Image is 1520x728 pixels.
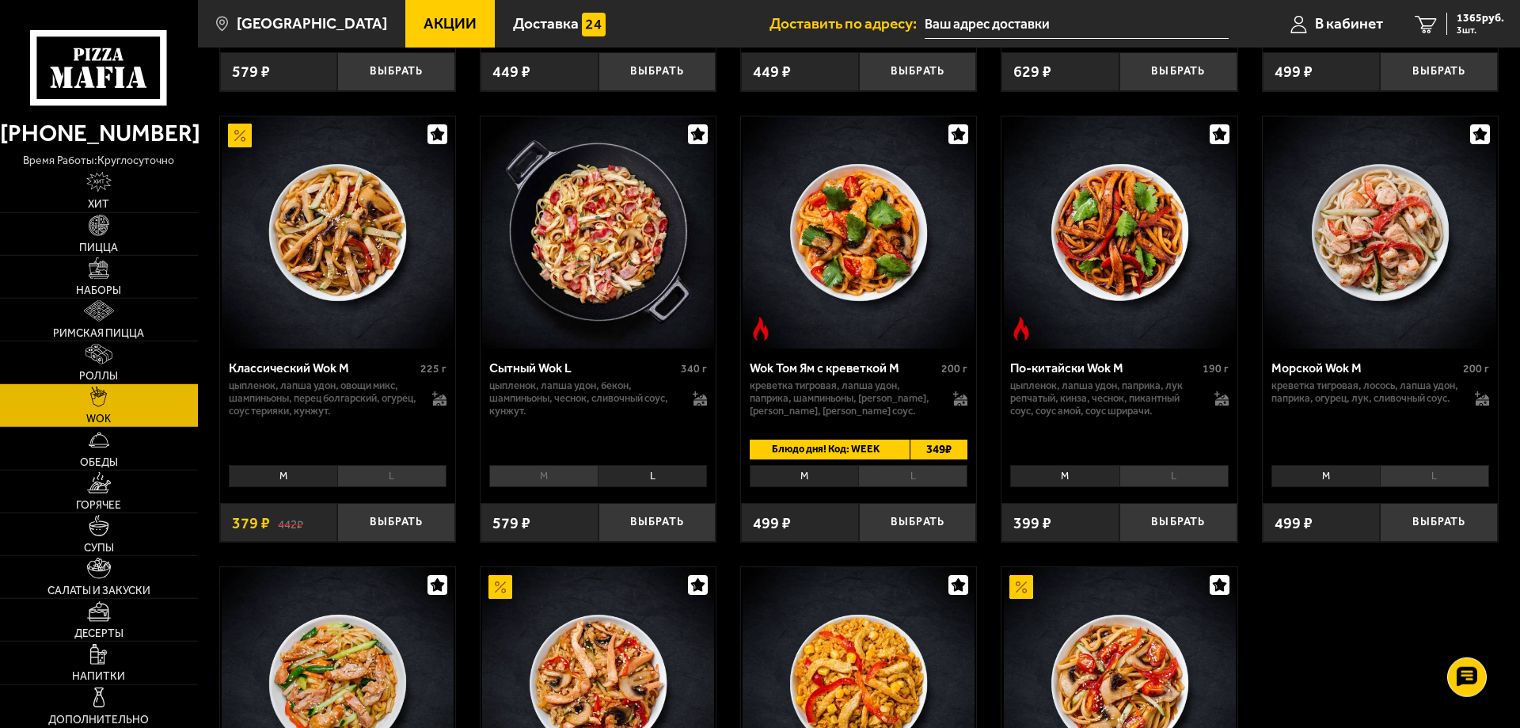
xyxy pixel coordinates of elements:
span: Обеды [80,457,118,468]
span: 629 ₽ [1013,63,1051,79]
button: Выбрать [1380,52,1498,91]
a: Острое блюдоWok Том Ям с креветкой M [741,116,976,349]
span: 190 г [1203,362,1229,375]
p: креветка тигровая, лапша удон, паприка, шампиньоны, [PERSON_NAME], [PERSON_NAME], [PERSON_NAME] с... [750,379,937,417]
span: Десерты [74,628,123,639]
span: 399 ₽ [1013,515,1051,531]
div: Классический Wok M [229,360,416,375]
li: M [489,465,598,487]
span: Супы [84,543,114,554]
span: Роллы [79,371,118,382]
img: Острое блюдо [749,317,773,341]
span: Хит [88,199,109,210]
span: Римская пицца [53,328,144,339]
span: 349 ₽ [910,440,967,459]
img: Акционный [228,124,252,147]
span: 200 г [941,362,967,375]
img: 15daf4d41897b9f0e9f617042186c801.svg [582,13,606,36]
div: Wok Том Ям с креветкой M [750,360,937,375]
a: Сытный Wok L [481,116,716,349]
span: 1365 руб. [1457,13,1504,24]
span: 579 ₽ [492,515,530,531]
li: M [229,465,337,487]
div: Морской Wok M [1271,360,1459,375]
li: L [337,465,446,487]
span: 449 ₽ [492,63,530,79]
span: В кабинет [1315,16,1383,31]
p: цыпленок, лапша удон, бекон, шампиньоны, чеснок, сливочный соус, кунжут. [489,379,677,417]
li: M [1010,465,1119,487]
li: L [858,465,967,487]
button: Выбрать [859,52,977,91]
span: Дополнительно [48,715,149,726]
li: L [1380,465,1489,487]
div: По-китайски Wok M [1010,360,1198,375]
li: L [598,465,707,487]
span: 3 шт. [1457,25,1504,35]
img: Акционный [488,575,512,599]
p: креветка тигровая, лосось, лапша удон, паприка, огурец, лук, сливочный соус. [1271,379,1459,405]
span: Блюдо дня! Код: WEEK [750,440,896,459]
span: Акции [424,16,477,31]
li: M [750,465,858,487]
span: Доставка [513,16,579,31]
p: цыпленок, лапша удон, паприка, лук репчатый, кинза, чеснок, пикантный соус, соус Амой, соус шрирачи. [1010,379,1198,417]
span: Горячее [76,500,121,511]
span: [GEOGRAPHIC_DATA] [237,16,387,31]
span: 379 ₽ [232,515,270,531]
img: По-китайски Wok M [1004,116,1236,349]
img: Морской Wok M [1264,116,1496,349]
img: Острое блюдо [1009,317,1033,341]
button: Выбрать [598,52,716,91]
img: Wok Том Ям с креветкой M [743,116,975,349]
span: Наборы [76,285,121,296]
button: Выбрать [1119,52,1237,91]
a: Морской Wok M [1263,116,1498,349]
a: Острое блюдоПо-китайски Wok M [1001,116,1237,349]
span: 200 г [1463,362,1489,375]
span: Доставить по адресу: [769,16,925,31]
span: Гжатская улица, 22к3, подъезд 7 [925,10,1229,39]
img: Классический Wok M [222,116,454,349]
input: Ваш адрес доставки [925,10,1229,39]
li: L [1119,465,1229,487]
a: АкционныйКлассический Wok M [220,116,455,349]
span: WOK [86,414,111,425]
span: Салаты и закуски [47,585,150,597]
span: 499 ₽ [753,515,791,531]
button: Выбрать [1119,503,1237,542]
button: Выбрать [1380,503,1498,542]
s: 442 ₽ [278,515,303,531]
span: Пицца [79,242,118,253]
span: 449 ₽ [753,63,791,79]
img: Акционный [1009,575,1033,599]
img: Сытный Wok L [482,116,714,349]
span: 340 г [681,362,707,375]
button: Выбрать [337,503,455,542]
span: 225 г [420,362,446,375]
button: Выбрать [337,52,455,91]
span: 499 ₽ [1275,515,1313,531]
span: Напитки [72,671,125,682]
p: цыпленок, лапша удон, овощи микс, шампиньоны, перец болгарский, огурец, соус терияки, кунжут. [229,379,416,417]
button: Выбрать [598,503,716,542]
li: M [1271,465,1380,487]
span: 499 ₽ [1275,63,1313,79]
button: Выбрать [859,503,977,542]
span: 579 ₽ [232,63,270,79]
div: Сытный Wok L [489,360,677,375]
